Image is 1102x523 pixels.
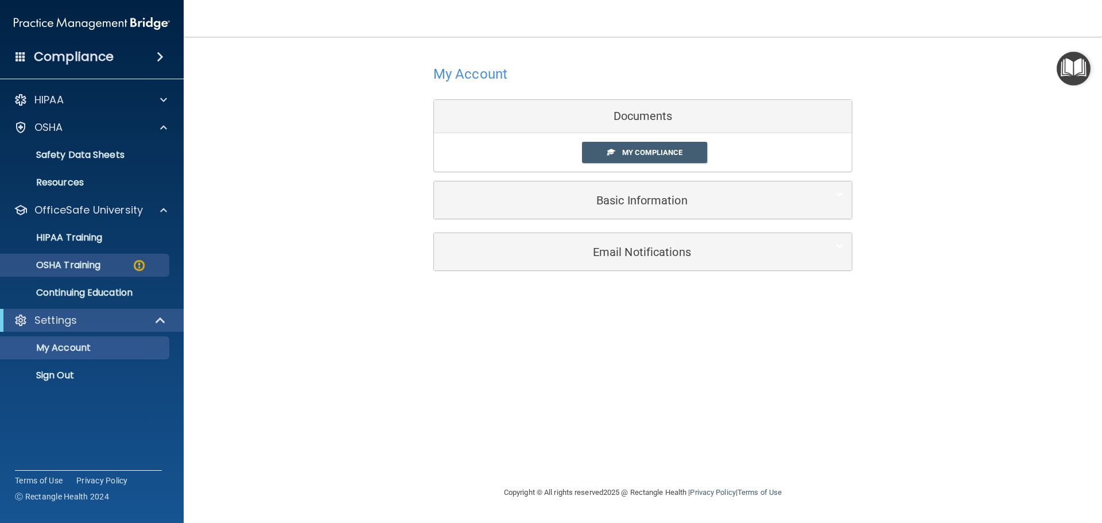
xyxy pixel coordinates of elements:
a: Terms of Use [15,475,63,486]
img: warning-circle.0cc9ac19.png [132,258,146,273]
p: My Account [7,342,164,354]
p: Sign Out [7,370,164,381]
div: Copyright © All rights reserved 2025 @ Rectangle Health | | [433,474,852,511]
h5: Email Notifications [443,246,808,258]
p: OSHA Training [7,259,100,271]
a: Privacy Policy [76,475,128,486]
span: Ⓒ Rectangle Health 2024 [15,491,109,502]
p: Resources [7,177,164,188]
p: OfficeSafe University [34,203,143,217]
a: OSHA [14,121,167,134]
h5: Basic Information [443,194,808,207]
p: HIPAA Training [7,232,102,243]
a: HIPAA [14,93,167,107]
p: HIPAA [34,93,64,107]
div: Documents [434,100,852,133]
a: Basic Information [443,187,843,213]
a: Terms of Use [738,488,782,497]
p: Continuing Education [7,287,164,299]
a: Privacy Policy [690,488,735,497]
a: Settings [14,313,166,327]
a: OfficeSafe University [14,203,167,217]
a: Email Notifications [443,239,843,265]
p: Settings [34,313,77,327]
h4: My Account [433,67,507,82]
p: OSHA [34,121,63,134]
h4: Compliance [34,49,114,65]
p: Safety Data Sheets [7,149,164,161]
img: PMB logo [14,12,170,35]
span: My Compliance [622,148,682,157]
button: Open Resource Center [1057,52,1091,86]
